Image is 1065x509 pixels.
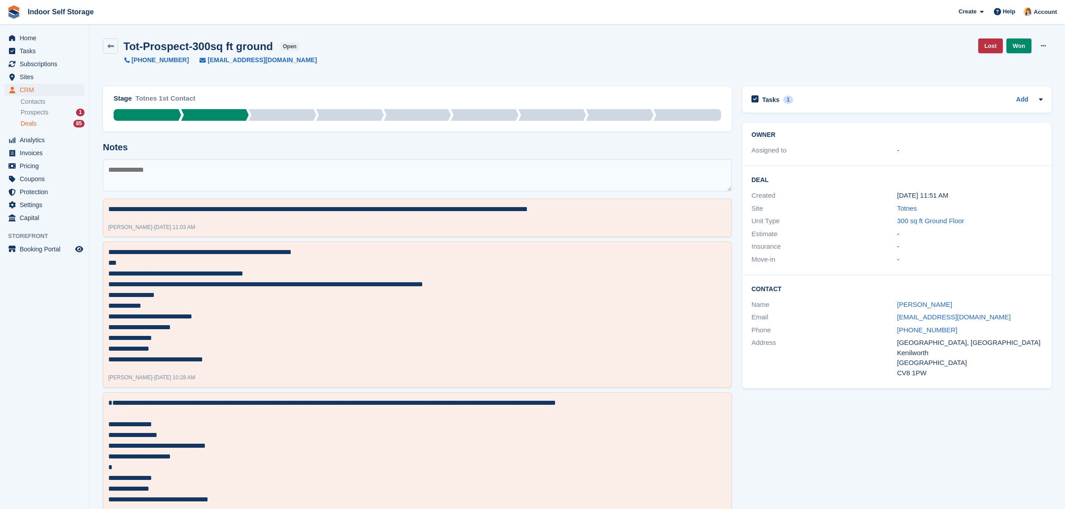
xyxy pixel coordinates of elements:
div: Address [751,338,897,378]
a: menu [4,32,85,44]
span: open [280,42,299,51]
a: [PERSON_NAME] [897,301,952,308]
span: Capital [20,212,73,224]
a: Prospects 1 [21,108,85,117]
span: [EMAIL_ADDRESS][DOMAIN_NAME] [208,55,317,65]
h2: Owner [751,131,1043,139]
span: Invoices [20,147,73,159]
div: Insurance [751,242,897,252]
span: Analytics [20,134,73,146]
a: menu [4,212,85,224]
span: Help [1003,7,1015,16]
a: Add [1016,95,1028,105]
span: [PERSON_NAME] [108,224,153,230]
span: Coupons [20,173,73,185]
div: Totnes 1st Contact [136,93,195,109]
a: Indoor Self Storage [24,4,98,19]
img: stora-icon-8386f47178a22dfd0bd8f6a31ec36ba5ce8667c1dd55bd0f319d3a0aa187defe.svg [7,5,21,19]
a: [PHONE_NUMBER] [897,326,958,334]
div: - [897,229,1043,239]
div: [GEOGRAPHIC_DATA], [GEOGRAPHIC_DATA] [897,338,1043,348]
a: menu [4,58,85,70]
a: [EMAIL_ADDRESS][DOMAIN_NAME] [189,55,317,65]
a: [EMAIL_ADDRESS][DOMAIN_NAME] [897,313,1011,321]
span: Deals [21,119,37,128]
a: menu [4,160,85,172]
span: Account [1034,8,1057,17]
div: [GEOGRAPHIC_DATA] [897,358,1043,368]
div: - [108,373,195,382]
a: Deals 85 [21,119,85,128]
a: Lost [978,38,1003,53]
h2: Contact [751,284,1043,293]
a: menu [4,134,85,146]
div: Stage [114,93,132,104]
span: Prospects [21,108,48,117]
div: Assigned to [751,145,897,156]
div: - [897,242,1043,252]
div: 1 [783,96,793,104]
span: CRM [20,84,73,96]
div: Unit Type [751,216,897,226]
a: 300 sq ft Ground Floor [897,217,964,225]
div: Created [751,191,897,201]
span: Protection [20,186,73,198]
div: - [108,223,195,231]
span: Sites [20,71,73,83]
a: menu [4,147,85,159]
span: [PERSON_NAME] [108,374,153,381]
a: menu [4,173,85,185]
h2: Tot-Prospect-300sq ft ground [123,40,273,52]
div: Name [751,300,897,310]
a: Totnes [897,204,917,212]
div: Phone [751,325,897,335]
span: Booking Portal [20,243,73,255]
div: Site [751,204,897,214]
span: Storefront [8,232,89,241]
div: [DATE] 11:51 AM [897,191,1043,201]
div: 85 [73,120,85,127]
a: menu [4,71,85,83]
img: Joanne Smith [1023,7,1032,16]
a: menu [4,199,85,211]
div: Move-in [751,254,897,265]
span: [DATE] 11:03 AM [154,224,195,230]
a: [PHONE_NUMBER] [124,55,189,65]
span: [DATE] 10:28 AM [154,374,195,381]
span: Home [20,32,73,44]
span: Subscriptions [20,58,73,70]
h2: Tasks [762,96,780,104]
a: menu [4,243,85,255]
h2: Notes [103,142,732,153]
span: Tasks [20,45,73,57]
div: CV8 1PW [897,368,1043,378]
span: [PHONE_NUMBER] [132,55,189,65]
span: Settings [20,199,73,211]
div: 1 [76,109,85,116]
a: Preview store [74,244,85,254]
a: menu [4,84,85,96]
span: Pricing [20,160,73,172]
div: Email [751,312,897,322]
div: Estimate [751,229,897,239]
a: menu [4,186,85,198]
a: Contacts [21,98,85,106]
h2: Deal [751,175,1043,184]
a: menu [4,45,85,57]
div: Kenilworth [897,348,1043,358]
span: Create [959,7,976,16]
div: - [897,254,1043,265]
a: Won [1006,38,1031,53]
div: - [897,145,1043,156]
